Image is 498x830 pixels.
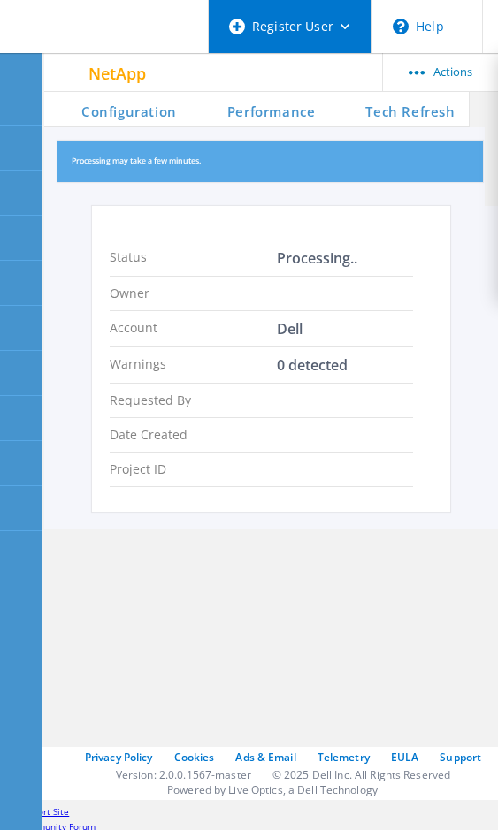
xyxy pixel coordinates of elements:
div: Actions [382,53,498,91]
label: Status [110,248,147,265]
a: Cookies [174,750,215,765]
label: Owner [110,285,149,301]
a: Live Optics Dashboard [18,37,208,49]
li: Powered by Live Optics, a Dell Technology [167,782,378,797]
label: Date Created [110,426,188,443]
a: Ads & Email [235,750,295,765]
div: 0 detected [277,358,348,372]
a: Privacy Policy [85,750,153,765]
label: Project ID [110,461,166,477]
label: Requested By [110,392,191,408]
div: Processing.. [277,251,357,265]
label: Warnings [110,355,166,372]
span: NetApp [88,65,146,81]
a: EULA [391,750,418,765]
div: Dell [277,322,303,336]
a: Support Site [18,805,69,818]
a: Support [440,750,481,765]
li: Version: 2.0.0.1567-master [116,767,251,782]
li: © 2025 Dell Inc. All Rights Reserved [272,767,450,782]
svg: \n [393,19,409,34]
a: Telemetry [318,750,370,765]
label: Account [110,319,157,336]
p: Processing may take a few minutes. [72,147,201,175]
